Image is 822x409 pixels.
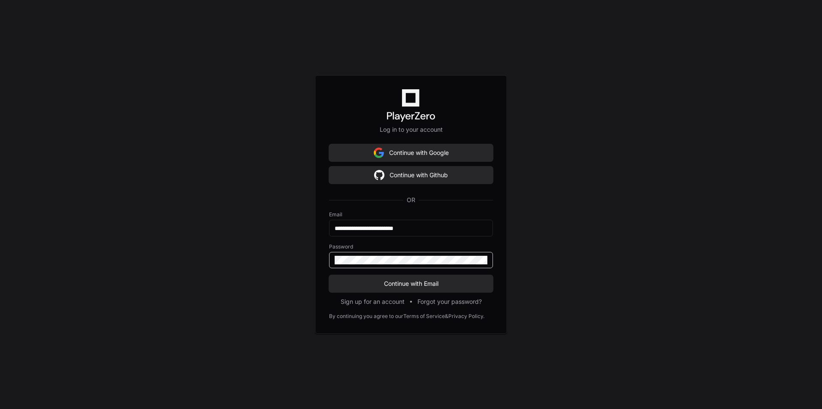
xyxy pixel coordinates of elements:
[329,144,493,161] button: Continue with Google
[329,125,493,134] p: Log in to your account
[417,297,482,306] button: Forgot your password?
[448,313,484,320] a: Privacy Policy.
[374,167,384,184] img: Sign in with google
[329,211,493,218] label: Email
[445,313,448,320] div: &
[403,313,445,320] a: Terms of Service
[341,297,405,306] button: Sign up for an account
[329,313,403,320] div: By continuing you agree to our
[403,196,419,204] span: OR
[329,243,493,250] label: Password
[329,167,493,184] button: Continue with Github
[329,279,493,288] span: Continue with Email
[374,144,384,161] img: Sign in with google
[329,275,493,292] button: Continue with Email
